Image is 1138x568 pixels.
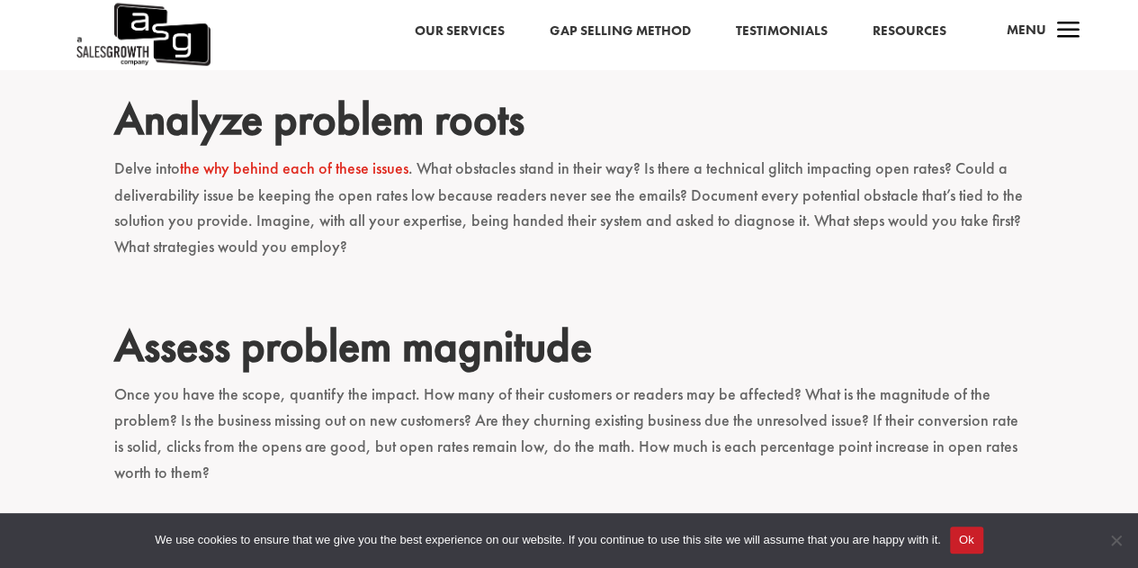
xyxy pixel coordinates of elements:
h2: Analyze problem roots [114,92,1025,155]
a: Resources [872,20,945,43]
span: We use cookies to ensure that we give you the best experience on our website. If you continue to ... [155,531,940,549]
button: Ok [950,527,983,554]
a: Testimonials [735,20,827,43]
a: Our Services [414,20,504,43]
span: a [1050,14,1086,50]
span: No [1107,531,1125,549]
p: Once you have the scope, quantify the impact. How many of their customers or readers may be affec... [114,381,1025,500]
span: Menu [1006,21,1045,39]
a: the why behind each of these issues [180,158,408,178]
p: Delve into . What obstacles stand in their way? Is there a technical glitch impacting open rates?... [114,156,1025,275]
h2: Assess problem magnitude [114,318,1025,381]
a: Gap Selling Method [549,20,690,43]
